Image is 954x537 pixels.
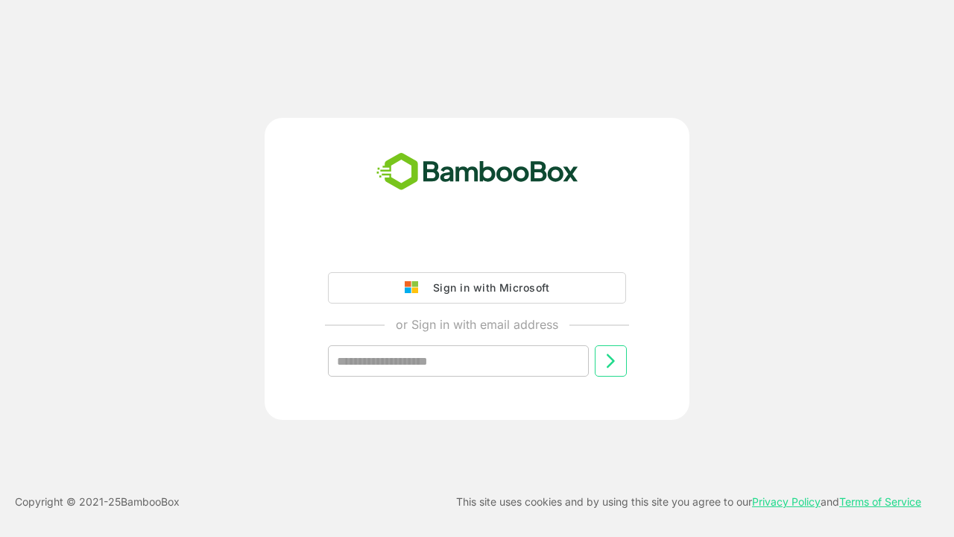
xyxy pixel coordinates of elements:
p: This site uses cookies and by using this site you agree to our and [456,493,921,511]
div: Sign in with Microsoft [426,278,549,298]
a: Privacy Policy [752,495,821,508]
button: Sign in with Microsoft [328,272,626,304]
p: or Sign in with email address [396,315,558,333]
img: google [405,281,426,295]
img: bamboobox [368,148,587,197]
iframe: Sign in with Google Button [320,230,634,263]
p: Copyright © 2021- 25 BambooBox [15,493,180,511]
a: Terms of Service [839,495,921,508]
